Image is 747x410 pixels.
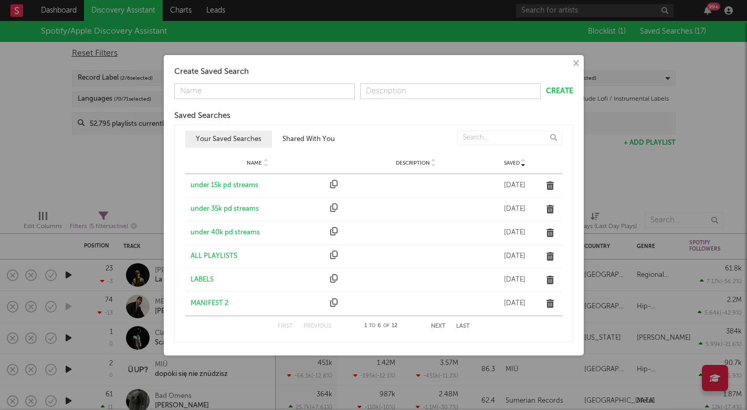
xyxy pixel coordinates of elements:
a: under 40k pd streams [191,228,325,238]
span: Saved [504,160,520,166]
div: [DATE] [489,275,541,285]
input: Description [360,83,541,99]
a: ALL PLAYLISTS [191,251,325,262]
a: under 35k pd streams [191,204,325,214]
div: 1 6 12 [352,320,410,332]
button: Your Saved Searches [185,131,272,148]
input: Search... [457,131,562,145]
div: [DATE] [489,204,541,214]
div: [DATE] [489,251,541,262]
div: Saved Searches [174,110,573,122]
button: First [278,323,293,329]
button: × [570,58,581,69]
a: under 15k pd streams [191,180,325,191]
button: Shared With You [272,131,345,148]
div: [DATE] [489,298,541,309]
button: Last [456,323,470,329]
button: Create [546,88,573,95]
div: [DATE] [489,228,541,238]
div: [DATE] [489,180,541,191]
span: Name [247,160,262,166]
input: Name [174,83,355,99]
button: Next [431,323,446,329]
div: Create Saved Search [174,66,573,78]
a: MANIFEST 2 [191,298,325,309]
button: Previous [303,323,331,329]
span: of [383,323,390,328]
span: to [369,323,375,328]
a: LABELS [191,275,325,285]
span: Description [396,160,430,166]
